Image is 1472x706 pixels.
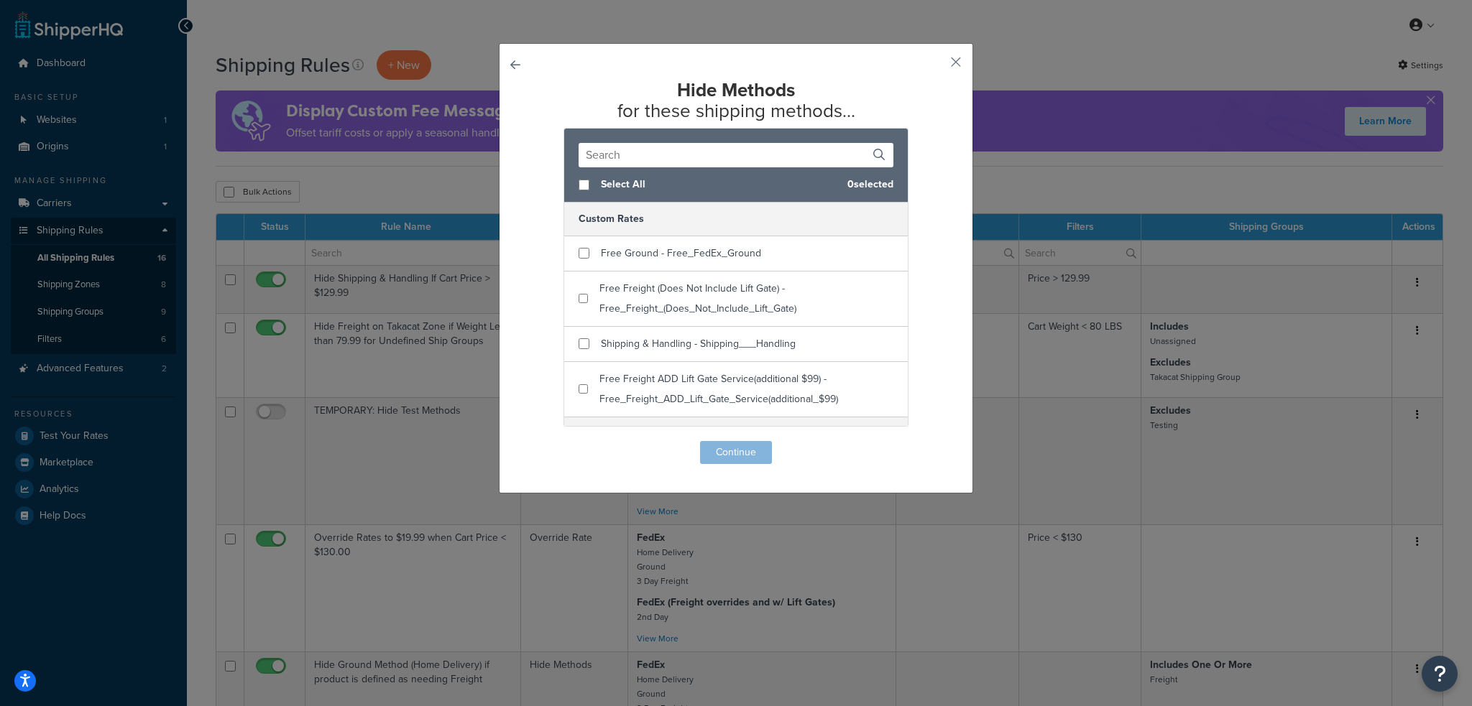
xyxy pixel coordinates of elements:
button: Open Resource Center [1422,656,1458,692]
span: Shipping & Handling - Shipping___Handling [601,336,796,351]
span: Select All [601,175,836,195]
span: Free Ground - Free_FedEx_Ground [601,246,761,261]
span: Free Freight ADD Lift Gate Service(additional $99) - Free_Freight_ADD_Lift_Gate_Service(additiona... [599,371,838,407]
div: 0 selected [564,167,908,203]
strong: Hide Methods [677,76,795,103]
h5: Takacat Custom Rates [564,417,908,450]
h5: Custom Rates [564,203,908,236]
input: Search [579,143,893,167]
h2: for these shipping methods... [535,80,937,121]
span: Free Freight (Does Not Include Lift Gate) - Free_Freight_(Does_Not_Include_Lift_Gate) [599,281,796,316]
